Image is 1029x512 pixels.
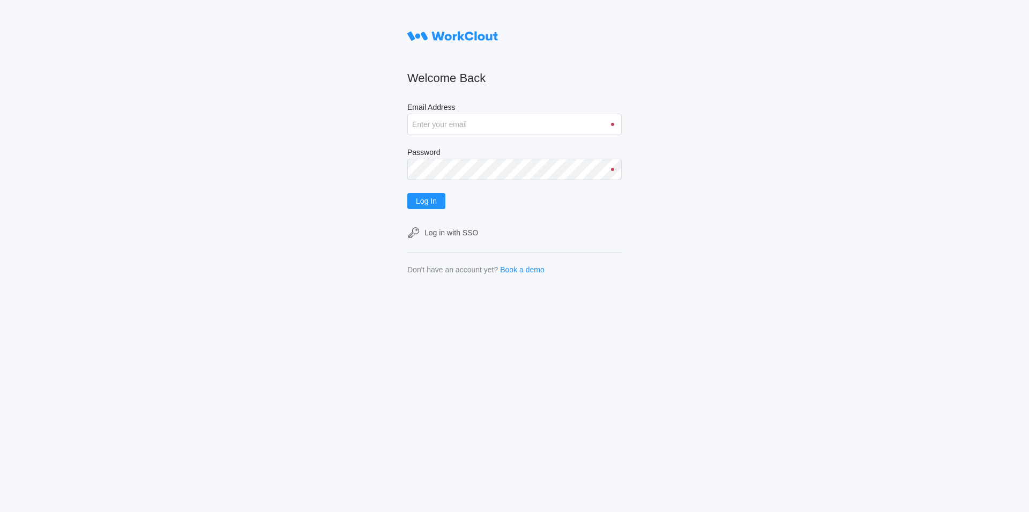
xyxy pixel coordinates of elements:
button: Log In [407,193,445,209]
h2: Welcome Back [407,71,622,86]
label: Email Address [407,103,622,114]
div: Don't have an account yet? [407,265,498,274]
a: Log in with SSO [407,226,622,239]
a: Book a demo [500,265,545,274]
input: Enter your email [407,114,622,135]
div: Log in with SSO [424,228,478,237]
label: Password [407,148,622,159]
span: Log In [416,197,437,205]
